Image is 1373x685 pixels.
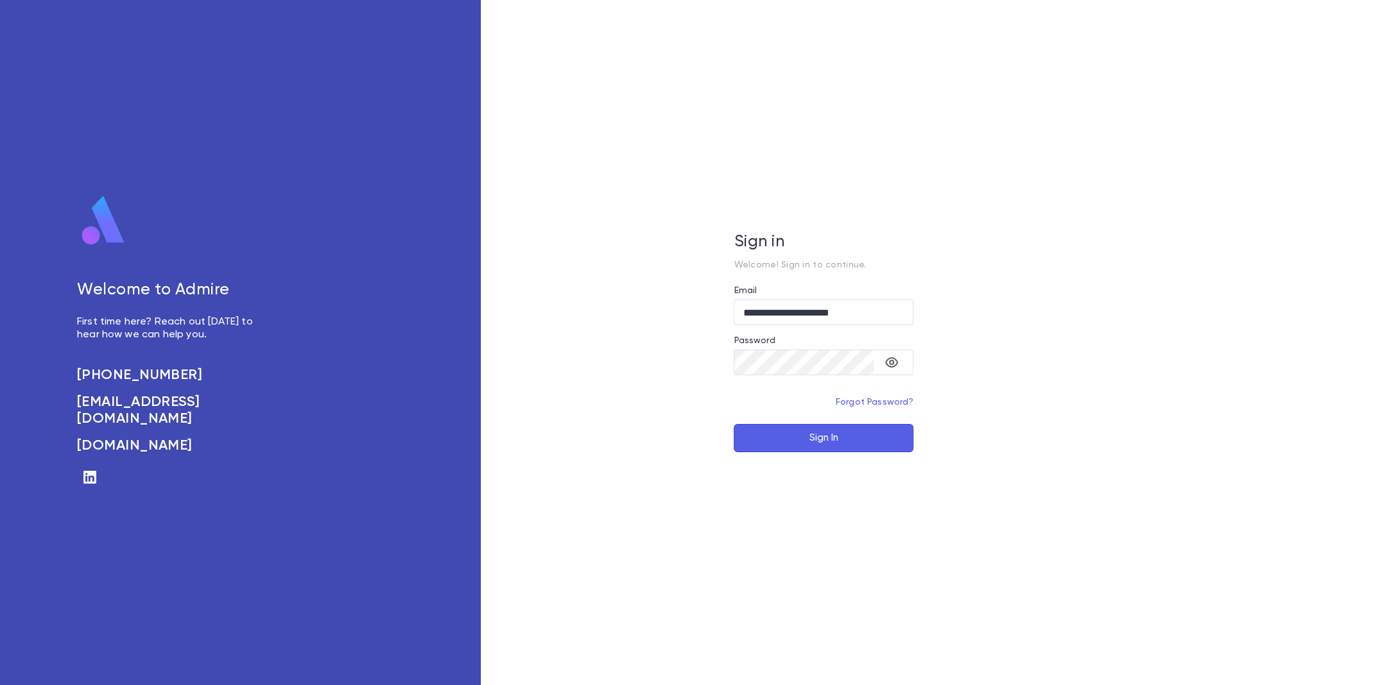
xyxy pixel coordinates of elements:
[734,233,913,252] h5: Sign in
[77,367,267,384] a: [PHONE_NUMBER]
[77,195,130,246] img: logo
[77,281,267,300] h5: Welcome to Admire
[734,285,757,296] label: Email
[836,398,914,407] a: Forgot Password?
[77,437,267,454] a: [DOMAIN_NAME]
[879,350,904,375] button: toggle password visibility
[734,424,913,452] button: Sign In
[77,394,267,427] a: [EMAIL_ADDRESS][DOMAIN_NAME]
[734,335,775,346] label: Password
[734,260,913,270] p: Welcome! Sign in to continue.
[77,316,267,341] p: First time here? Reach out [DATE] to hear how we can help you.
